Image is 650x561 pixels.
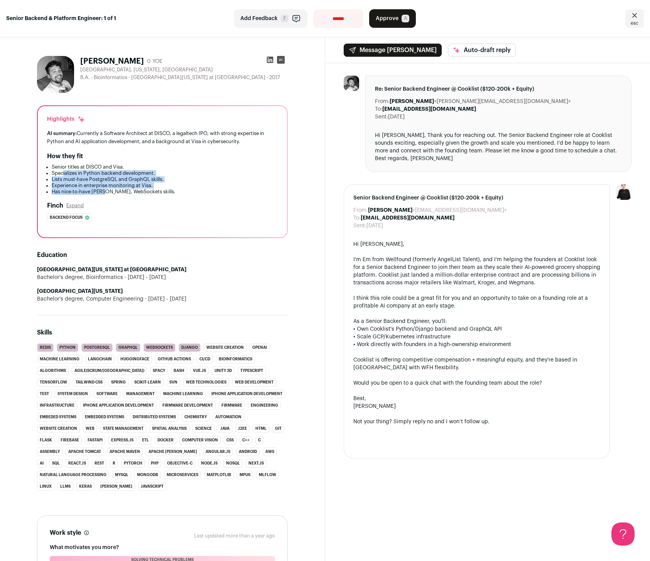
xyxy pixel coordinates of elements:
div: Bachelor's degree, Computer Engineering [37,295,288,303]
button: Message [PERSON_NAME] [344,44,442,57]
dt: To: [375,105,382,113]
li: Unity 3D [212,367,235,375]
div: • Work directly with founders in a high-ownership environment [353,341,601,348]
dd: [DATE] [366,222,383,230]
li: TensorFlow [37,378,70,387]
h3: What motivates you more? [50,544,275,551]
li: Senior titles at DISCO and Visa. [52,164,278,170]
li: system design [55,390,91,398]
div: 0 YOE [147,57,162,65]
h2: Skills [37,328,288,337]
div: I think this role could be a great fit for you and an opportunity to take on a founding role at a... [353,294,601,310]
span: A [402,15,409,22]
li: HuggingFace [118,355,152,363]
li: SQL [49,459,62,468]
li: Android [236,448,260,456]
b: [EMAIL_ADDRESS][DOMAIN_NAME] [382,106,476,112]
h1: [PERSON_NAME] [80,56,144,67]
li: GraphQL [116,343,140,352]
div: Hi [PERSON_NAME], [353,240,601,248]
li: website creation [204,343,246,352]
span: [DATE] - [DATE] [144,295,186,303]
li: LLMs [57,482,73,491]
div: B.A. - Bioinformatics - [GEOGRAPHIC_DATA][US_STATE] at [GEOGRAPHIC_DATA] - 2017 [80,74,288,81]
li: Keras [76,482,95,491]
li: OpenAI [250,343,270,352]
li: web technologies [183,378,229,387]
li: Computer Vision [179,436,221,444]
div: Bachelor's degree, Bioinformatics [37,274,288,281]
strong: [GEOGRAPHIC_DATA][US_STATE] at [GEOGRAPHIC_DATA] [37,267,186,272]
li: Specializes in Python backend development. [52,170,278,176]
li: chemistry [182,413,209,421]
span: [GEOGRAPHIC_DATA], [US_STATE], [GEOGRAPHIC_DATA] [80,67,213,73]
li: Lists must-have PostgreSQL and GraphQL skills. [52,176,278,182]
li: SVN [167,378,180,387]
b: [PERSON_NAME] [390,99,434,104]
div: As a Senior Backend Engineer, you'll: [353,318,601,325]
li: machine learning [160,390,206,398]
li: Vue.js [190,367,209,375]
li: Natural Language Processing [37,471,109,479]
li: WebSockets [144,343,176,352]
dt: Sent: [353,222,366,230]
li: Bioinformatics [216,355,255,363]
li: Django [179,343,201,352]
h2: How they fit [47,152,83,161]
div: • Own Cooklist's Python/Django backend and GraphQL API [353,325,601,333]
li: web development [232,378,276,387]
div: • Scale GCP/Kubernetes infrastructure [353,333,601,341]
li: Agile(Scrum/[GEOGRAPHIC_DATA]) [72,367,147,375]
li: Docker [155,436,176,444]
button: Add Feedback F [234,9,307,28]
li: Assembly [37,448,62,456]
li: C [255,436,263,444]
li: WEB [83,424,97,433]
li: MySQL [112,471,131,479]
li: bash [171,367,187,375]
span: AI summary: [47,131,77,136]
li: Apache [PERSON_NAME] [146,448,200,456]
span: [DATE] - [DATE] [123,274,166,281]
li: Express.js [108,436,136,444]
li: iPhone Application Development [80,401,157,410]
span: F [281,15,289,22]
li: GitHub Actions [155,355,194,363]
img: 9240684-medium_jpg [616,184,631,200]
li: Python [57,343,78,352]
b: [PERSON_NAME] [368,208,412,213]
button: Expand [66,203,84,209]
li: LangChain [85,355,115,363]
div: I'm Em from Wellfound (formerly AngelList Talent), and I'm helping the founders at Cooklist look ... [353,256,601,287]
li: Science [192,424,214,433]
li: Tailwind CSS [73,378,105,387]
dd: <[EMAIL_ADDRESS][DOMAIN_NAME]> [368,206,507,214]
a: Close [625,9,644,28]
li: software [94,390,120,398]
li: Spring [108,378,128,387]
li: [PERSON_NAME] [98,482,135,491]
dt: From: [375,98,390,105]
li: ETL [139,436,152,444]
span: esc [631,20,638,26]
li: iphone application development [209,390,285,398]
li: C++ [240,436,252,444]
li: Microservices [164,471,201,479]
li: CSS [224,436,236,444]
div: Would you be open to a quick chat with the founding team about the role? [353,379,601,387]
dd: <[PERSON_NAME][EMAIL_ADDRESS][DOMAIN_NAME]> [390,98,571,105]
div: Best, [353,395,601,402]
li: PyTorch [121,459,145,468]
li: firmware [219,401,245,410]
dt: Sent: [375,113,388,121]
li: NoSQL [223,459,243,468]
li: Has nice-to-have [PERSON_NAME], WebSockets skills. [52,189,278,195]
div: Currently a Software Architect at DISCO, a legaltech IPO, with strong expertise in Python and AI ... [47,129,278,145]
span: Re: Senior Backend Engineer @ Cooklist ($120-200k + Equity) [375,85,622,93]
li: HTML [253,424,269,433]
li: test [37,390,52,398]
li: Apache Maven [107,448,143,456]
li: distributed systems [130,413,179,421]
li: MLflow [256,471,279,479]
strong: [GEOGRAPHIC_DATA][US_STATE] [37,289,123,294]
